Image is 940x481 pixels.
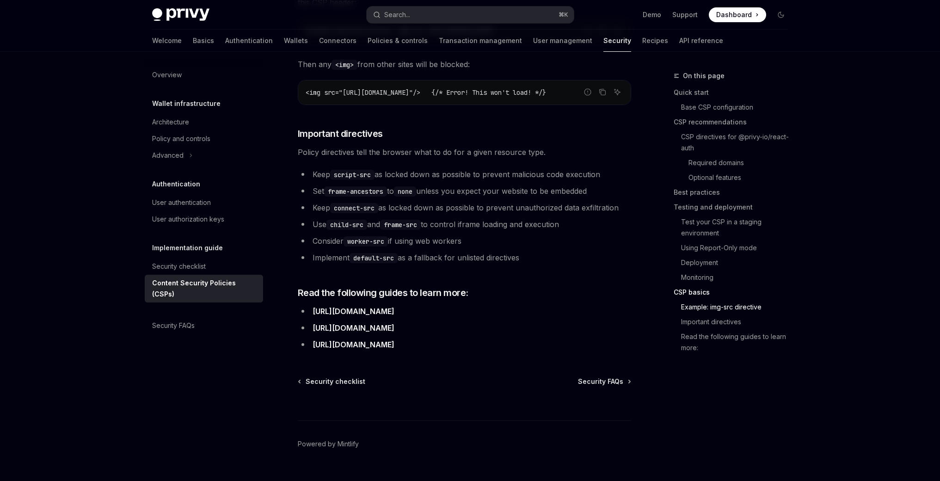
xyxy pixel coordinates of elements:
a: Powered by Mintlify [298,439,359,449]
button: Toggle dark mode [774,7,788,22]
a: CSP basics [674,285,796,300]
li: Keep as locked down as possible to prevent malicious code execution [298,168,631,181]
div: Overview [152,69,182,80]
span: <img src="[URL][DOMAIN_NAME]"/> {/* Error! This won't load! */} [306,88,546,97]
img: dark logo [152,8,209,21]
a: Architecture [145,114,263,130]
a: Content Security Policies (CSPs) [145,275,263,302]
a: Required domains [674,155,796,170]
a: Using Report-Only mode [674,240,796,255]
a: Best practices [674,185,796,200]
div: Security FAQs [152,320,195,331]
code: child-src [326,220,367,230]
a: Demo [643,10,661,19]
a: Transaction management [439,30,522,52]
div: Policy and controls [152,133,210,144]
a: Support [672,10,698,19]
a: Read the following guides to learn more: [674,329,796,355]
li: Set to unless you expect your website to be embedded [298,185,631,197]
button: Ask AI [611,86,623,98]
a: Wallets [284,30,308,52]
a: User management [533,30,592,52]
code: script-src [330,170,375,180]
a: Example: img-src directive [674,300,796,314]
a: CSP recommendations [674,115,796,129]
button: Open search [367,6,574,23]
a: Basics [193,30,214,52]
code: default-src [350,253,398,263]
code: none [394,186,416,197]
span: Important directives [298,127,383,140]
span: ⌘ K [559,11,568,18]
a: Security checklist [145,258,263,275]
a: Quick start [674,85,796,100]
a: Optional features [674,170,796,185]
h5: Wallet infrastructure [152,98,221,109]
a: Policy and controls [145,130,263,147]
li: Use and to control iframe loading and execution [298,218,631,231]
button: Copy the contents from the code block [596,86,608,98]
code: frame-src [380,220,421,230]
a: CSP directives for @privy-io/react-auth [674,129,796,155]
a: [URL][DOMAIN_NAME] [313,323,394,333]
a: [URL][DOMAIN_NAME] [313,340,394,350]
code: connect-src [330,203,378,213]
li: Keep as locked down as possible to prevent unauthorized data exfiltration [298,201,631,214]
code: <img> [332,60,357,70]
code: frame-ancestors [324,186,387,197]
a: Dashboard [709,7,766,22]
a: Security [603,30,631,52]
span: Policy directives tell the browser what to do for a given resource type. [298,146,631,159]
a: [URL][DOMAIN_NAME] [313,307,394,316]
div: Architecture [152,117,189,128]
a: Security FAQs [145,317,263,334]
span: Dashboard [716,10,752,19]
div: Content Security Policies (CSPs) [152,277,258,300]
a: Authentication [225,30,273,52]
a: User authentication [145,194,263,211]
a: Security FAQs [578,377,630,386]
a: Welcome [152,30,182,52]
code: worker-src [344,236,388,247]
div: User authentication [152,197,211,208]
div: User authorization keys [152,214,224,225]
div: Security checklist [152,261,206,272]
a: Overview [145,67,263,83]
a: User authorization keys [145,211,263,228]
a: Connectors [319,30,356,52]
span: Read the following guides to learn more: [298,286,468,299]
a: Monitoring [674,270,796,285]
span: On this page [683,70,725,81]
a: Security checklist [299,377,365,386]
a: Testing and deployment [674,200,796,215]
a: API reference [679,30,723,52]
a: Test your CSP in a staging environment [674,215,796,240]
a: Deployment [674,255,796,270]
h5: Authentication [152,179,200,190]
span: Then any from other sites will be blocked: [298,58,631,71]
li: Consider if using web workers [298,234,631,247]
span: Security FAQs [578,377,623,386]
a: Important directives [674,314,796,329]
li: Implement as a fallback for unlisted directives [298,251,631,264]
a: Policies & controls [368,30,428,52]
h5: Implementation guide [152,242,223,253]
a: Recipes [642,30,668,52]
button: Toggle Advanced section [145,147,263,164]
a: Base CSP configuration [674,100,796,115]
div: Advanced [152,150,184,161]
div: Search... [384,9,410,20]
span: Security checklist [306,377,365,386]
button: Report incorrect code [582,86,594,98]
